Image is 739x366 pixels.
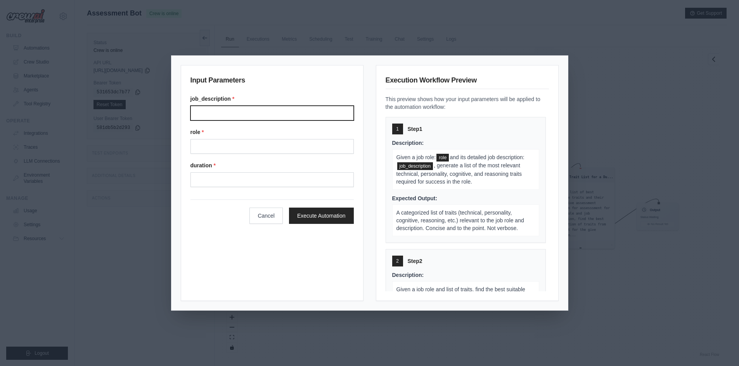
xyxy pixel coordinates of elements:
span: Step 2 [408,257,422,265]
span: Given a job role: [396,154,436,160]
button: Execute Automation [289,208,354,224]
span: Given a job role and list of traits, find the best suitable traits in the knowledge base for the ... [396,286,534,316]
span: and its detailed job description: [450,154,524,160]
p: This preview shows how your input parameters will be applied to the automation workflow: [386,95,549,111]
label: role [190,128,354,136]
h3: Input Parameters [190,75,354,89]
button: Cancel [249,208,283,224]
span: Description: [392,140,424,146]
span: job_description [397,162,433,170]
span: , generate a list of the most relevant technical, personality, cognitive, and reasoning traits re... [396,162,522,184]
span: Step 1 [408,125,422,133]
span: 2 [396,258,399,264]
span: 1 [396,126,399,132]
span: A categorized list of traits (technical, personality, cognitive, reasoning, etc.) relevant to the... [396,210,524,231]
label: job_description [190,95,354,103]
span: role [436,154,449,162]
label: duration [190,162,354,169]
span: Expected Output: [392,195,438,201]
span: Description: [392,272,424,278]
h3: Execution Workflow Preview [386,75,549,89]
iframe: Chat Widget [700,329,739,366]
